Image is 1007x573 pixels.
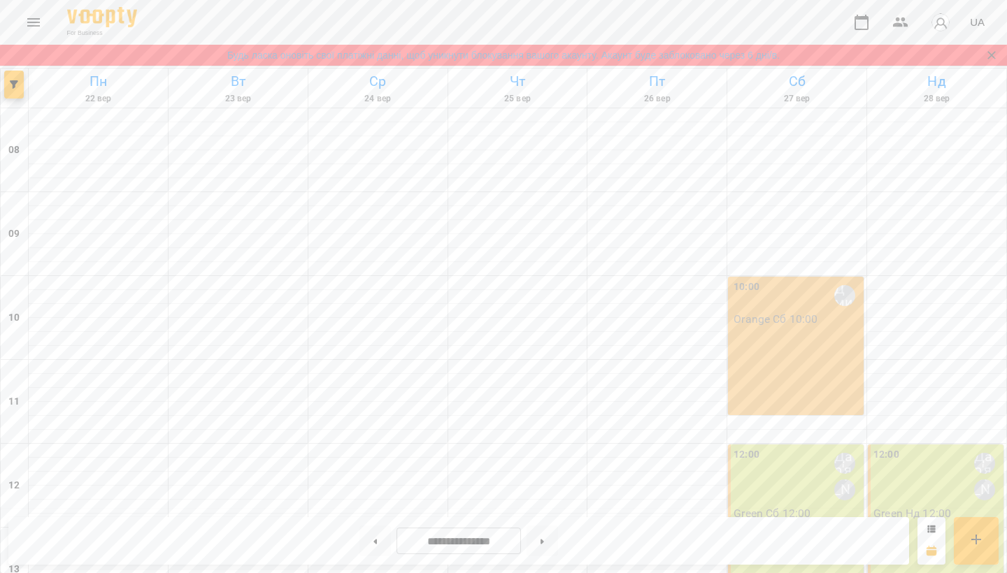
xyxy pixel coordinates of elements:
[834,453,855,474] div: Дар'я
[974,479,995,500] div: Максим
[310,71,445,92] h6: Ср
[171,92,306,106] h6: 23 вер
[31,71,166,92] h6: Пн
[734,280,759,295] label: 10:00
[974,453,995,474] div: Дар'я
[8,394,20,409] h6: 11
[982,45,1001,65] button: Закрити сповіщення
[734,313,817,325] p: Orange Сб 10:00
[964,9,990,35] button: UA
[67,29,137,38] span: For Business
[310,92,445,106] h6: 24 вер
[590,92,724,106] h6: 26 вер
[8,478,20,493] h6: 12
[17,6,50,39] button: Menu
[590,71,724,92] h6: Пт
[729,92,864,106] h6: 27 вер
[227,48,780,62] a: Будь ласка оновіть свої платіжні данні, щоб уникнути блокування вашого акаунту. Акаунт буде забло...
[8,310,20,326] h6: 10
[869,71,1004,92] h6: Нд
[834,285,855,306] div: Скок Дмитро
[450,71,585,92] h6: Чт
[873,447,899,463] label: 12:00
[734,447,759,463] label: 12:00
[8,226,20,242] h6: 09
[450,92,585,106] h6: 25 вер
[31,92,166,106] h6: 22 вер
[171,71,306,92] h6: Вт
[931,13,950,32] img: avatar_s.png
[67,7,137,27] img: Voopty Logo
[873,507,951,519] p: Green Нд 12:00
[834,479,855,500] div: Максим
[729,71,864,92] h6: Сб
[869,92,1004,106] h6: 28 вер
[970,15,985,29] span: UA
[734,507,810,519] p: Green Сб 12:00
[8,143,20,158] h6: 08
